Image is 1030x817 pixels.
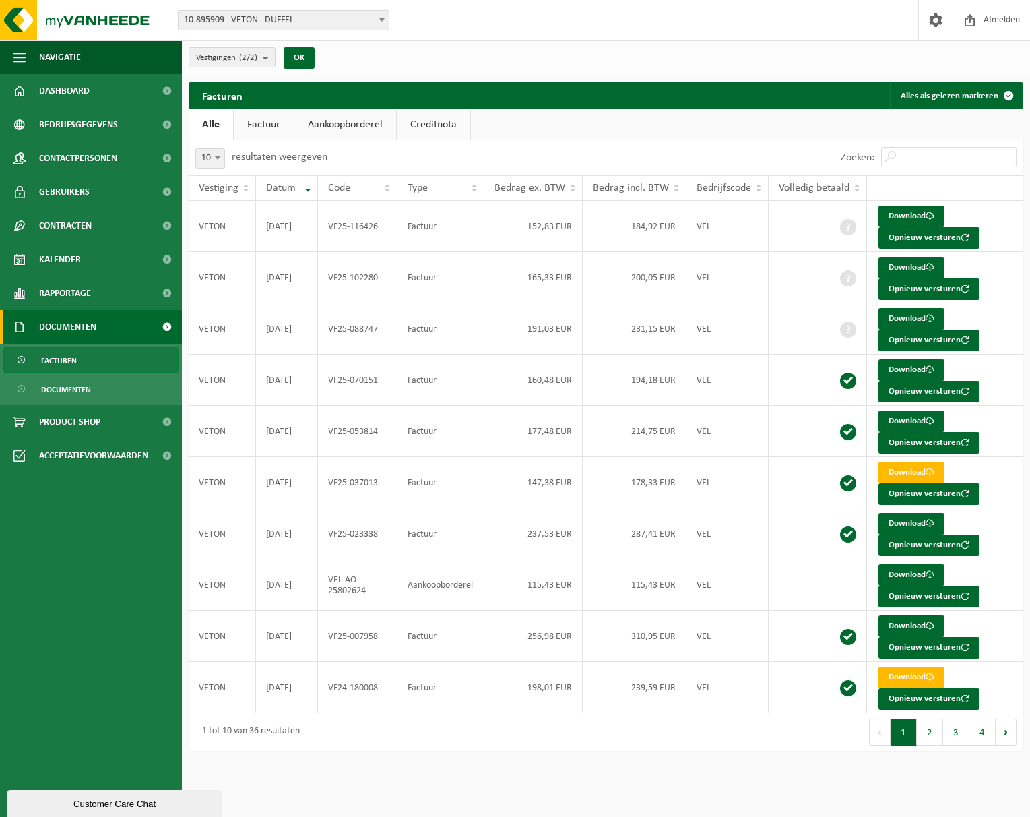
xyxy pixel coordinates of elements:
[484,303,583,355] td: 191,03 EUR
[39,243,81,276] span: Kalender
[39,209,92,243] span: Contracten
[256,201,318,252] td: [DATE]
[686,611,769,662] td: VEL
[484,201,583,252] td: 152,83 EUR
[189,611,256,662] td: VETON
[189,303,256,355] td: VETON
[583,611,686,662] td: 310,95 EUR
[189,252,256,303] td: VETON
[878,206,944,227] a: Download
[39,108,118,142] span: Bedrijfsgegevens
[256,662,318,713] td: [DATE]
[686,303,769,355] td: VEL
[256,406,318,457] td: [DATE]
[199,183,238,193] span: Vestiging
[878,513,944,535] a: Download
[484,559,583,611] td: 115,43 EUR
[583,355,686,406] td: 194,18 EUR
[583,252,686,303] td: 200,05 EUR
[494,183,565,193] span: Bedrag ex. BTW
[917,719,943,746] button: 2
[484,611,583,662] td: 256,98 EUR
[583,559,686,611] td: 115,43 EUR
[397,457,485,508] td: Factuur
[583,457,686,508] td: 178,33 EUR
[256,611,318,662] td: [DATE]
[41,377,91,402] span: Documenten
[969,719,996,746] button: 4
[878,381,979,402] button: Opnieuw versturen
[195,720,300,744] div: 1 tot 10 van 36 resultaten
[878,667,944,688] a: Download
[189,406,256,457] td: VETON
[583,303,686,355] td: 231,15 EUR
[484,406,583,457] td: 177,48 EUR
[179,11,389,30] span: 10-895909 - VETON - DUFFEL
[318,406,397,457] td: VF25-053814
[408,183,428,193] span: Type
[189,355,256,406] td: VETON
[890,82,1022,109] button: Alles als gelezen markeren
[583,508,686,559] td: 287,41 EUR
[266,183,296,193] span: Datum
[686,457,769,508] td: VEL
[878,564,944,586] a: Download
[891,719,917,746] button: 1
[256,457,318,508] td: [DATE]
[583,201,686,252] td: 184,92 EUR
[41,348,77,373] span: Facturen
[686,662,769,713] td: VEL
[943,719,969,746] button: 3
[878,535,979,556] button: Opnieuw versturen
[256,559,318,611] td: [DATE]
[686,559,769,611] td: VEL
[232,152,327,162] label: resultaten weergeven
[189,457,256,508] td: VETON
[284,47,315,69] button: OK
[878,411,944,432] a: Download
[397,611,485,662] td: Factuur
[593,183,669,193] span: Bedrag incl. BTW
[7,787,225,817] iframe: chat widget
[878,330,979,351] button: Opnieuw versturen
[397,508,485,559] td: Factuur
[189,662,256,713] td: VETON
[686,201,769,252] td: VEL
[39,40,81,74] span: Navigatie
[256,252,318,303] td: [DATE]
[484,457,583,508] td: 147,38 EUR
[397,559,485,611] td: Aankoopborderel
[878,257,944,278] a: Download
[397,201,485,252] td: Factuur
[39,276,91,310] span: Rapportage
[189,47,276,67] button: Vestigingen(2/2)
[256,355,318,406] td: [DATE]
[318,355,397,406] td: VF25-070151
[39,74,90,108] span: Dashboard
[397,355,485,406] td: Factuur
[234,109,294,140] a: Factuur
[3,376,179,402] a: Documenten
[178,10,389,30] span: 10-895909 - VETON - DUFFEL
[686,355,769,406] td: VEL
[318,303,397,355] td: VF25-088747
[583,662,686,713] td: 239,59 EUR
[397,252,485,303] td: Factuur
[996,719,1017,746] button: Next
[878,278,979,300] button: Opnieuw versturen
[397,406,485,457] td: Factuur
[39,142,117,175] span: Contactpersonen
[484,662,583,713] td: 198,01 EUR
[39,310,96,344] span: Documenten
[397,303,485,355] td: Factuur
[878,586,979,607] button: Opnieuw versturen
[869,719,891,746] button: Previous
[484,252,583,303] td: 165,33 EUR
[318,457,397,508] td: VF25-037013
[318,662,397,713] td: VF24-180008
[583,406,686,457] td: 214,75 EUR
[39,439,148,473] span: Acceptatievoorwaarden
[318,611,397,662] td: VF25-007958
[686,252,769,303] td: VEL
